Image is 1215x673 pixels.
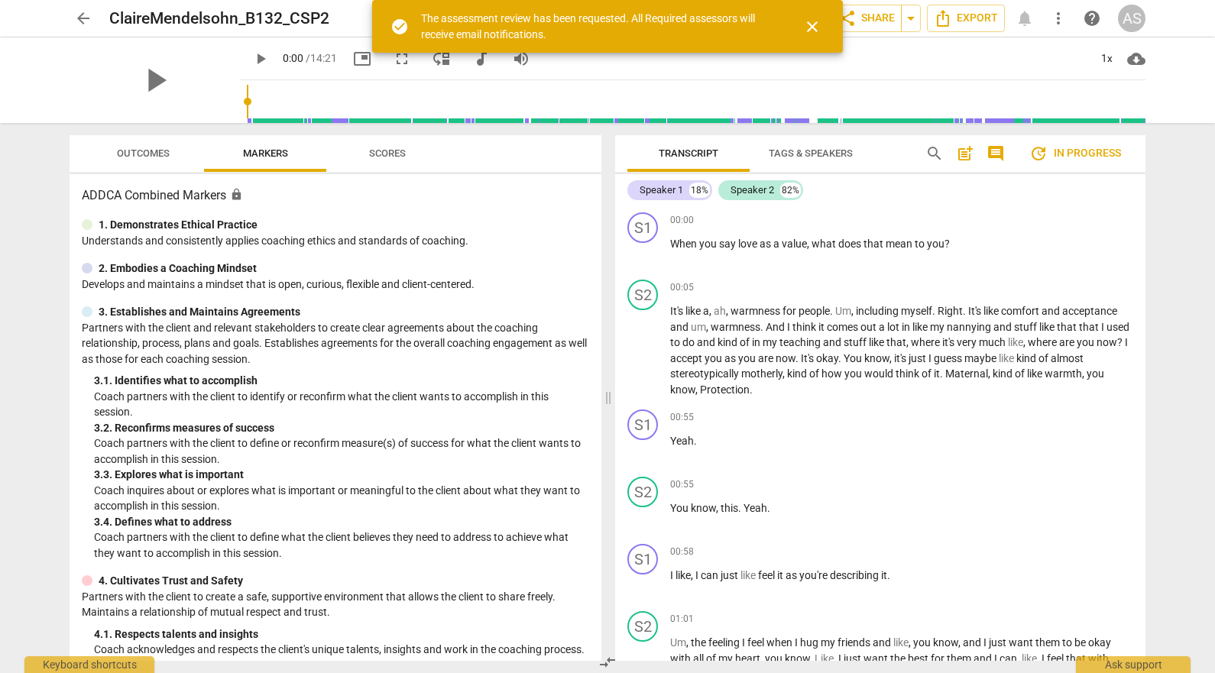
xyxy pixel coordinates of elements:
[902,9,920,28] span: arrow_drop_down
[711,321,760,333] span: warmness
[777,569,786,581] span: it
[1022,652,1037,665] span: Filler word
[887,321,902,333] span: lot
[670,652,693,665] span: with
[938,305,963,317] span: Right
[922,367,934,380] span: of
[838,652,844,665] span: I
[821,636,838,649] span: my
[670,352,705,364] span: accept
[809,367,821,380] span: of
[983,141,1008,166] button: Show/Hide comments
[507,45,535,73] button: Volume
[838,9,857,28] span: share
[803,18,821,36] span: close
[964,352,999,364] span: maybe
[627,280,658,310] div: Change speaker
[670,367,741,380] span: stereotypically
[766,636,795,649] span: when
[721,569,740,581] span: just
[844,352,864,364] span: You
[873,636,893,649] span: and
[1009,636,1035,649] span: want
[1101,321,1106,333] span: I
[694,435,697,447] span: .
[94,514,589,530] div: 3. 4. Defines what to address
[468,45,495,73] button: Switch to audio player
[670,321,691,333] span: and
[1051,352,1084,364] span: almost
[82,277,589,293] p: Develops and maintains a mindset that is open, curious, flexible and client-centered.
[887,569,890,581] span: .
[685,305,703,317] span: like
[1062,305,1117,317] span: acceptance
[99,304,300,320] p: 3. Establishes and Maintains Agreements
[99,260,257,277] p: 2. Embodies a Coaching Mindset
[942,336,957,348] span: it's
[963,636,983,649] span: and
[993,321,1014,333] span: and
[844,367,864,380] span: you
[934,9,998,28] span: Export
[989,636,1009,649] span: just
[928,352,934,364] span: I
[987,144,1005,163] span: comment
[927,5,1005,32] button: Export
[670,281,694,294] span: 00:05
[627,212,658,243] div: Change speaker
[894,352,909,364] span: it's
[889,352,894,364] span: ,
[740,569,758,581] span: Filler word
[99,573,243,589] p: 4. Cultivates Trust and Safety
[758,569,777,581] span: feel
[708,636,742,649] span: feeling
[812,238,838,250] span: what
[706,652,718,665] span: of
[670,636,686,649] span: Filler word
[699,238,719,250] span: you
[782,367,787,380] span: ,
[933,636,958,649] span: know
[82,186,589,205] h3: ADDCA Combined Markers
[1074,636,1088,649] span: be
[82,320,589,367] p: Partners with the client and relevant stakeholders to create clear agreements about the coaching ...
[794,8,831,45] button: Close
[369,147,406,159] span: Scores
[856,305,901,317] span: including
[670,305,685,317] span: It's
[838,352,844,364] span: .
[773,238,782,250] span: a
[691,569,695,581] span: ,
[963,305,968,317] span: .
[695,569,701,581] span: I
[795,352,801,364] span: .
[670,545,694,558] span: 00:58
[1008,336,1023,348] span: Filler word
[1015,367,1027,380] span: of
[1035,636,1062,649] span: them
[786,569,799,581] span: as
[901,5,921,32] button: Sharing summary
[598,653,617,671] span: compare_arrows
[247,45,274,73] button: Play
[760,652,765,665] span: ,
[388,45,416,73] button: Fullscreen
[627,544,658,574] div: Change speaker
[838,636,873,649] span: friends
[627,611,658,642] div: Change speaker
[983,636,989,649] span: I
[983,305,1001,317] span: like
[24,656,154,673] div: Keyboard shortcuts
[512,50,530,68] span: volume_up
[703,305,709,317] span: a
[1049,9,1068,28] span: more_vert
[864,352,889,364] span: know
[731,183,774,198] div: Speaker 2
[670,238,699,250] span: When
[863,238,886,250] span: that
[1066,652,1088,665] span: that
[109,9,329,28] h2: ClaireMendelsohn_B132_CSP2
[993,367,1015,380] span: kind
[886,238,915,250] span: mean
[830,569,881,581] span: describing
